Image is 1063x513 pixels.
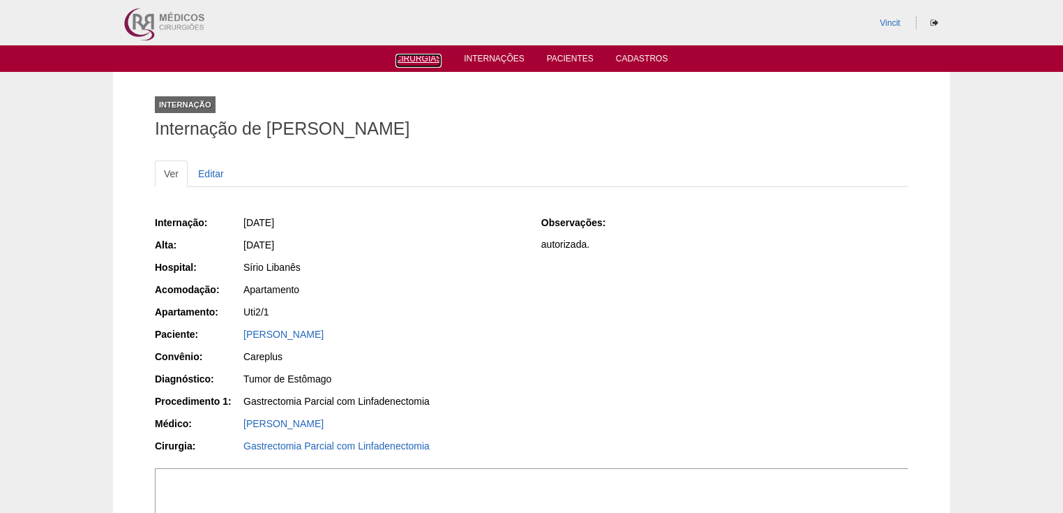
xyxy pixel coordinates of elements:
div: Apartamento [243,283,522,297]
div: Paciente: [155,327,242,341]
a: Gastrectomia Parcial com Linfadenectomia [243,440,430,452]
a: Vincit [880,18,900,28]
span: [DATE] [243,217,274,228]
span: [DATE] [243,239,274,251]
div: Médico: [155,417,242,431]
div: Internação [155,96,216,113]
p: autorizada. [541,238,908,251]
div: Cirurgia: [155,439,242,453]
div: Convênio: [155,350,242,364]
a: [PERSON_NAME] [243,418,324,429]
div: Hospital: [155,260,242,274]
div: Observações: [541,216,628,230]
div: Alta: [155,238,242,252]
a: Cadastros [616,54,668,68]
div: Procedimento 1: [155,394,242,408]
div: Tumor de Estômago [243,372,522,386]
div: Diagnóstico: [155,372,242,386]
i: Sair [930,19,938,27]
a: Internações [464,54,525,68]
a: Ver [155,161,188,187]
h1: Internação de [PERSON_NAME] [155,120,908,137]
div: Apartamento: [155,305,242,319]
a: Cirurgias [395,54,442,68]
div: Careplus [243,350,522,364]
div: Sírio Libanês [243,260,522,274]
a: Editar [189,161,233,187]
div: Acomodação: [155,283,242,297]
a: Pacientes [547,54,594,68]
div: Uti2/1 [243,305,522,319]
div: Internação: [155,216,242,230]
div: Gastrectomia Parcial com Linfadenectomia [243,394,522,408]
a: [PERSON_NAME] [243,329,324,340]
